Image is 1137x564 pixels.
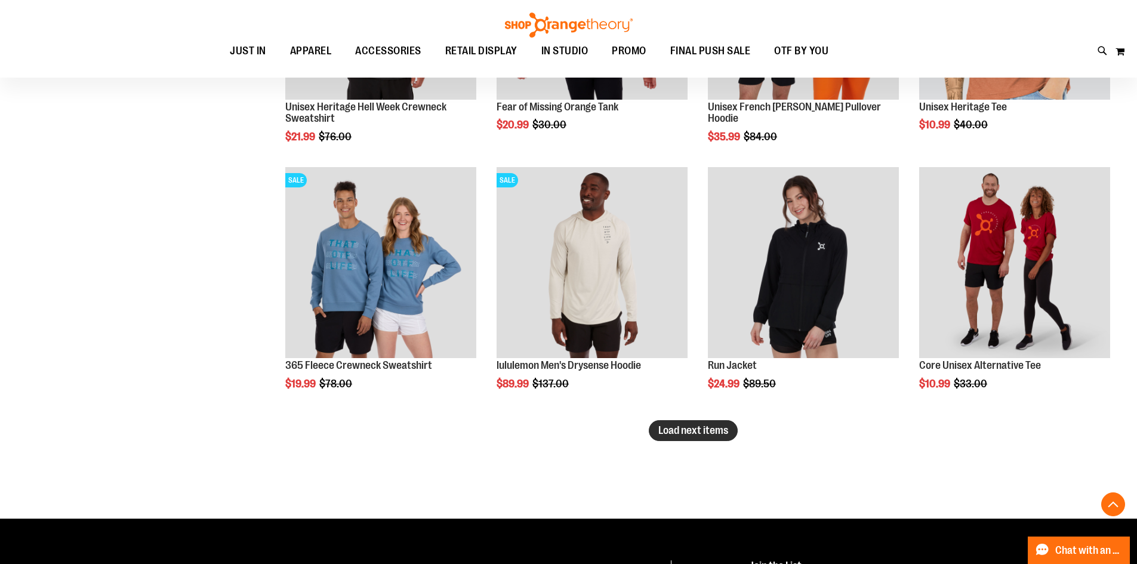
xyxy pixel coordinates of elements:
a: 365 Fleece Crewneck SweatshirtSALE [285,167,476,360]
span: $137.00 [532,378,571,390]
a: Core Unisex Alternative Tee [919,359,1041,371]
a: Unisex Heritage Tee [919,101,1007,113]
span: $76.00 [319,131,353,143]
span: IN STUDIO [541,38,588,64]
a: ACCESSORIES [343,38,433,65]
span: $10.99 [919,119,952,131]
span: ACCESSORIES [355,38,421,64]
a: FINAL PUSH SALE [658,38,763,64]
a: Product image for Run Jacket [708,167,899,360]
span: $33.00 [954,378,989,390]
span: SALE [497,173,518,187]
a: Fear of Missing Orange Tank [497,101,618,113]
span: $84.00 [744,131,779,143]
div: product [702,161,905,420]
span: $19.99 [285,378,318,390]
span: PROMO [612,38,646,64]
span: RETAIL DISPLAY [445,38,517,64]
span: Chat with an Expert [1055,545,1123,556]
div: product [913,161,1116,420]
div: product [491,161,694,420]
a: APPAREL [278,38,344,65]
a: Product image for Core Unisex Alternative Tee [919,167,1110,360]
button: Back To Top [1101,492,1125,516]
a: Run Jacket [708,359,757,371]
a: Unisex French [PERSON_NAME] Pullover Hoodie [708,101,881,125]
img: Product image for lululemon Mens Drysense Hoodie Bone [497,167,688,358]
button: Chat with an Expert [1028,537,1130,564]
span: $30.00 [532,119,568,131]
a: OTF BY YOU [762,38,840,65]
span: $40.00 [954,119,990,131]
span: $24.99 [708,378,741,390]
span: $20.99 [497,119,531,131]
a: 365 Fleece Crewneck Sweatshirt [285,359,432,371]
span: FINAL PUSH SALE [670,38,751,64]
span: $78.00 [319,378,354,390]
img: Product image for Core Unisex Alternative Tee [919,167,1110,358]
a: Product image for lululemon Mens Drysense Hoodie BoneSALE [497,167,688,360]
span: APPAREL [290,38,332,64]
a: JUST IN [218,38,278,65]
a: PROMO [600,38,658,65]
span: $21.99 [285,131,317,143]
span: $35.99 [708,131,742,143]
div: product [279,161,482,420]
span: $89.50 [743,378,778,390]
span: SALE [285,173,307,187]
a: IN STUDIO [529,38,600,65]
span: $10.99 [919,378,952,390]
span: JUST IN [230,38,266,64]
img: 365 Fleece Crewneck Sweatshirt [285,167,476,358]
a: lululemon Men's Drysense Hoodie [497,359,641,371]
span: OTF BY YOU [774,38,828,64]
a: RETAIL DISPLAY [433,38,529,65]
a: Unisex Heritage Hell Week Crewneck Sweatshirt [285,101,446,125]
span: $89.99 [497,378,531,390]
span: Load next items [658,424,728,436]
img: Shop Orangetheory [503,13,634,38]
img: Product image for Run Jacket [708,167,899,358]
button: Load next items [649,420,738,441]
